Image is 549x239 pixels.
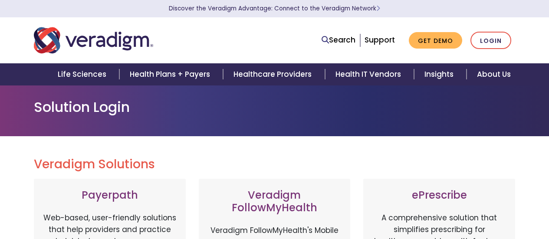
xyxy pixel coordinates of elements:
h3: Veradigm FollowMyHealth [207,189,342,214]
a: Life Sciences [47,63,119,85]
h3: ePrescribe [372,189,506,202]
a: Support [365,35,395,45]
a: Login [470,32,511,49]
a: Insights [414,63,467,85]
span: Learn More [376,4,380,13]
a: About Us [467,63,521,85]
a: Health Plans + Payers [119,63,223,85]
img: Veradigm logo [34,26,153,55]
a: Get Demo [409,32,462,49]
a: Healthcare Providers [223,63,325,85]
a: Discover the Veradigm Advantage: Connect to the Veradigm NetworkLearn More [169,4,380,13]
a: Health IT Vendors [325,63,414,85]
h2: Veradigm Solutions [34,157,516,172]
h1: Solution Login [34,99,516,115]
h3: Payerpath [43,189,177,202]
a: Search [322,34,355,46]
